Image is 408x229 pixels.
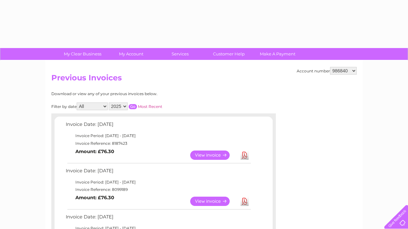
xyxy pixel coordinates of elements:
[64,132,252,140] td: Invoice Period: [DATE] - [DATE]
[64,186,252,193] td: Invoice Reference: 8099189
[51,102,220,110] div: Filter by date
[154,48,207,60] a: Services
[64,140,252,147] td: Invoice Reference: 8187423
[64,120,252,132] td: Invoice Date: [DATE]
[51,73,357,86] h2: Previous Invoices
[75,149,114,154] b: Amount: £76.30
[64,167,252,178] td: Invoice Date: [DATE]
[251,48,304,60] a: Make A Payment
[297,67,357,75] div: Account number
[64,178,252,186] td: Invoice Period: [DATE] - [DATE]
[51,92,220,96] div: Download or view any of your previous invoices below.
[56,48,109,60] a: My Clear Business
[241,197,249,206] a: Download
[75,195,114,200] b: Amount: £76.30
[202,48,255,60] a: Customer Help
[138,104,162,109] a: Most Recent
[190,151,237,160] a: View
[105,48,158,60] a: My Account
[64,213,252,225] td: Invoice Date: [DATE]
[241,151,249,160] a: Download
[190,197,237,206] a: View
